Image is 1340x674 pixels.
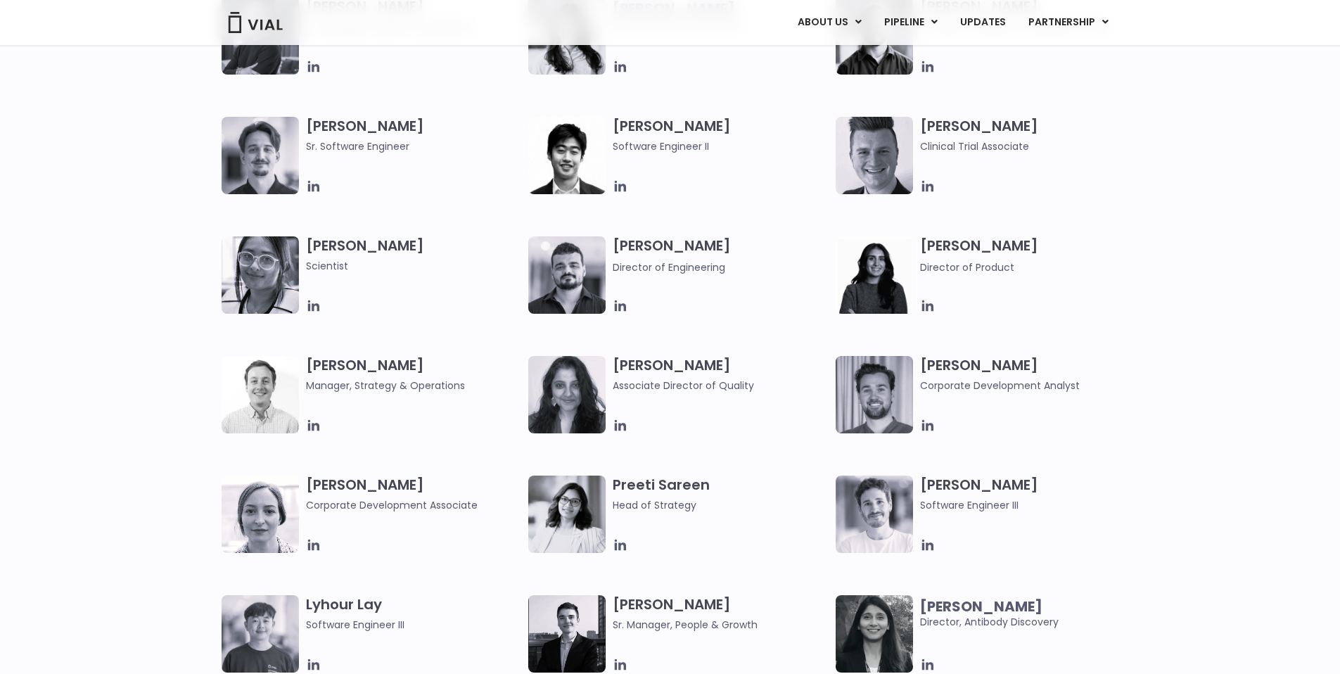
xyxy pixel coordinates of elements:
[836,476,913,553] img: Headshot of smiling man named Fran
[306,497,522,513] span: Corporate Development Associate
[836,595,913,673] img: Headshot of smiling woman named Swati
[528,356,606,433] img: Headshot of smiling woman named Bhavika
[613,476,829,513] h3: Preeti Sareen
[306,476,522,513] h3: [PERSON_NAME]
[920,236,1136,275] h3: [PERSON_NAME]
[920,597,1042,616] b: [PERSON_NAME]
[222,595,299,673] img: Ly
[306,356,522,393] h3: [PERSON_NAME]
[949,11,1016,34] a: UPDATES
[920,356,1136,393] h3: [PERSON_NAME]
[920,476,1136,513] h3: [PERSON_NAME]
[222,476,299,553] img: Headshot of smiling woman named Beatrice
[920,599,1136,630] span: Director, Antibody Discovery
[613,356,829,393] h3: [PERSON_NAME]
[613,497,829,513] span: Head of Strategy
[222,117,299,194] img: Fran
[306,595,522,632] h3: Lyhour Lay
[873,11,948,34] a: PIPELINEMenu Toggle
[306,258,522,274] span: Scientist
[613,139,829,154] span: Software Engineer II
[222,236,299,314] img: Headshot of smiling woman named Anjali
[613,117,829,154] h3: [PERSON_NAME]
[836,356,913,433] img: Image of smiling man named Thomas
[786,11,872,34] a: ABOUT USMenu Toggle
[920,378,1136,393] span: Corporate Development Analyst
[227,12,283,33] img: Vial Logo
[222,356,299,433] img: Kyle Mayfield
[613,260,725,274] span: Director of Engineering
[836,117,913,194] img: Headshot of smiling man named Collin
[920,117,1136,154] h3: [PERSON_NAME]
[528,595,606,673] img: Smiling man named Owen
[1017,11,1120,34] a: PARTNERSHIPMenu Toggle
[613,617,829,632] span: Sr. Manager, People & Growth
[306,117,522,154] h3: [PERSON_NAME]
[920,139,1136,154] span: Clinical Trial Associate
[920,497,1136,513] span: Software Engineer III
[306,378,522,393] span: Manager, Strategy & Operations
[613,236,829,275] h3: [PERSON_NAME]
[528,236,606,314] img: Igor
[920,260,1014,274] span: Director of Product
[613,378,829,393] span: Associate Director of Quality
[306,617,522,632] span: Software Engineer III
[306,139,522,154] span: Sr. Software Engineer
[528,476,606,553] img: Image of smiling woman named Pree
[836,236,913,314] img: Smiling woman named Ira
[528,117,606,194] img: Jason Zhang
[306,236,522,274] h3: [PERSON_NAME]
[613,595,829,632] h3: [PERSON_NAME]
